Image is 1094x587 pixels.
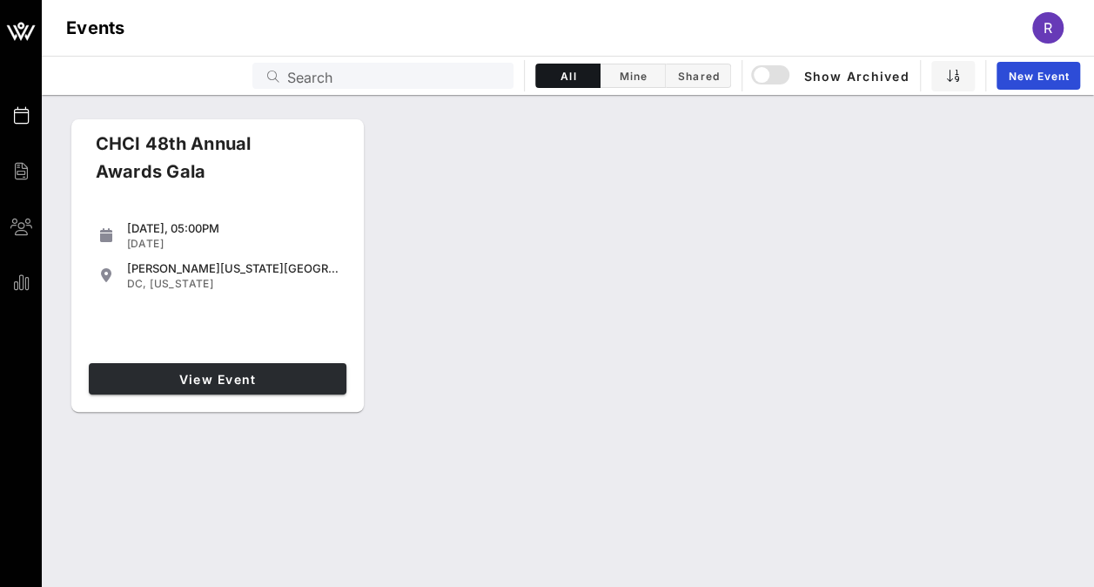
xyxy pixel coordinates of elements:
span: DC, [127,277,147,290]
div: [PERSON_NAME][US_STATE][GEOGRAPHIC_DATA] [127,261,339,275]
span: R [1044,19,1052,37]
button: Show Archived [753,60,909,91]
span: Shared [676,70,720,83]
div: [DATE] [127,237,339,251]
div: [DATE], 05:00PM [127,221,339,235]
h1: Events [66,14,125,42]
span: View Event [96,372,339,387]
span: All [547,70,589,83]
span: Show Archived [754,65,909,86]
div: CHCI 48th Annual Awards Gala [82,130,327,199]
button: All [535,64,601,88]
a: View Event [89,363,346,395]
span: New Event [1007,70,1070,83]
button: Shared [666,64,731,88]
span: [US_STATE] [150,277,213,290]
div: R [1032,12,1064,44]
a: New Event [997,62,1080,90]
button: Mine [601,64,666,88]
span: Mine [611,70,654,83]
